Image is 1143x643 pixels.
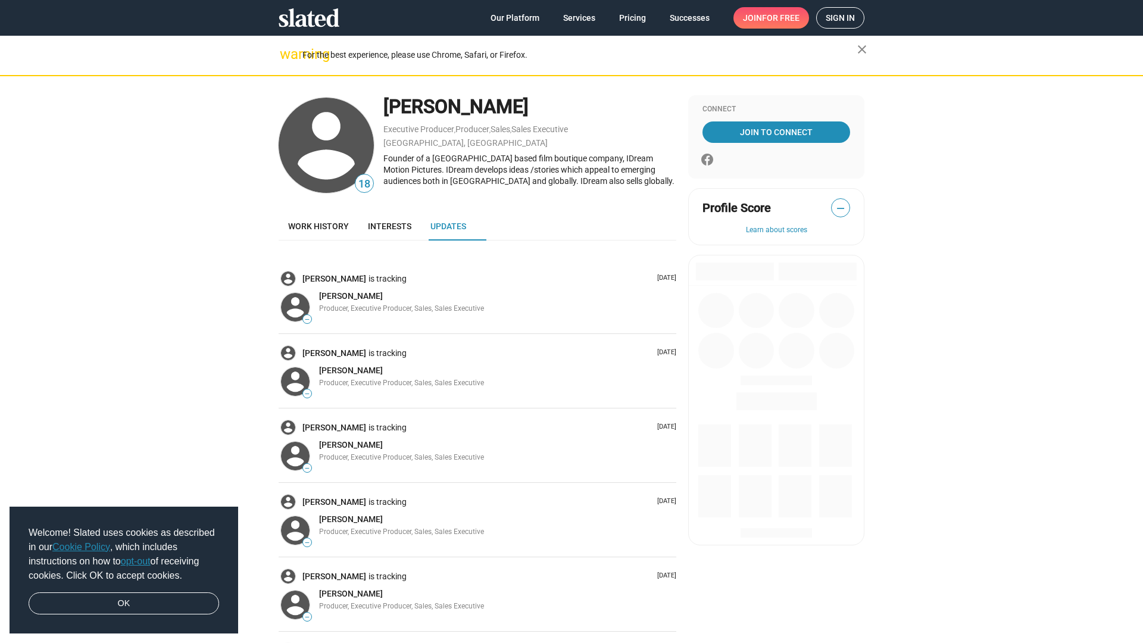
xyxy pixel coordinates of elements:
[288,221,349,231] span: Work history
[702,226,850,235] button: Learn about scores
[302,47,857,63] div: For the best experience, please use Chrome, Safari, or Firefox.
[383,124,454,134] a: Executive Producer
[481,7,549,29] a: Our Platform
[652,348,676,357] p: [DATE]
[702,121,850,143] a: Join To Connect
[652,423,676,432] p: [DATE]
[383,94,676,120] div: [PERSON_NAME]
[421,212,476,241] a: Updates
[302,348,368,359] a: [PERSON_NAME]
[280,47,294,61] mat-icon: warning
[368,571,409,582] span: is tracking
[319,602,484,610] span: Producer, Executive Producer, Sales, Sales Executive
[52,542,110,552] a: Cookie Policy
[702,105,850,114] div: Connect
[303,465,311,472] span: —
[455,124,489,134] a: Producer
[733,7,809,29] a: Joinfor free
[319,514,383,525] a: [PERSON_NAME]
[319,439,383,451] a: [PERSON_NAME]
[554,7,605,29] a: Services
[355,176,373,192] span: 18
[279,212,358,241] a: Work history
[368,348,409,359] span: is tracking
[303,614,311,620] span: —
[610,7,655,29] a: Pricing
[368,422,409,433] span: is tracking
[29,592,219,615] a: dismiss cookie message
[368,273,409,285] span: is tracking
[358,212,421,241] a: Interests
[10,507,238,634] div: cookieconsent
[652,572,676,580] p: [DATE]
[319,588,383,600] a: [PERSON_NAME]
[563,7,595,29] span: Services
[670,7,710,29] span: Successes
[491,7,539,29] span: Our Platform
[454,127,455,133] span: ,
[660,7,719,29] a: Successes
[319,304,484,313] span: Producer, Executive Producer, Sales, Sales Executive
[302,422,368,433] a: [PERSON_NAME]
[762,7,800,29] span: for free
[816,7,864,29] a: Sign in
[832,201,850,216] span: —
[319,527,484,536] span: Producer, Executive Producer, Sales, Sales Executive
[368,221,411,231] span: Interests
[319,514,383,524] span: [PERSON_NAME]
[319,291,383,302] a: [PERSON_NAME]
[383,153,676,186] div: Founder of a [GEOGRAPHIC_DATA] based film boutique company, IDream Motion Pictures. IDream develo...
[319,291,383,301] span: [PERSON_NAME]
[705,121,848,143] span: Join To Connect
[319,365,383,376] a: [PERSON_NAME]
[855,42,869,57] mat-icon: close
[302,273,368,285] a: [PERSON_NAME]
[619,7,646,29] span: Pricing
[302,571,368,582] a: [PERSON_NAME]
[430,221,466,231] span: Updates
[319,379,484,387] span: Producer, Executive Producer, Sales, Sales Executive
[303,539,311,546] span: —
[319,453,484,461] span: Producer, Executive Producer, Sales, Sales Executive
[121,556,151,566] a: opt-out
[303,316,311,323] span: —
[489,127,491,133] span: ,
[510,127,511,133] span: ,
[319,589,383,598] span: [PERSON_NAME]
[383,138,548,148] a: [GEOGRAPHIC_DATA], [GEOGRAPHIC_DATA]
[702,200,771,216] span: Profile Score
[652,497,676,506] p: [DATE]
[319,440,383,450] span: [PERSON_NAME]
[826,8,855,28] span: Sign in
[511,124,568,134] a: Sales Executive
[652,274,676,283] p: [DATE]
[319,366,383,375] span: [PERSON_NAME]
[491,124,510,134] a: Sales
[303,391,311,397] span: —
[743,7,800,29] span: Join
[302,497,368,508] a: [PERSON_NAME]
[368,497,409,508] span: is tracking
[29,526,219,583] span: Welcome! Slated uses cookies as described in our , which includes instructions on how to of recei...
